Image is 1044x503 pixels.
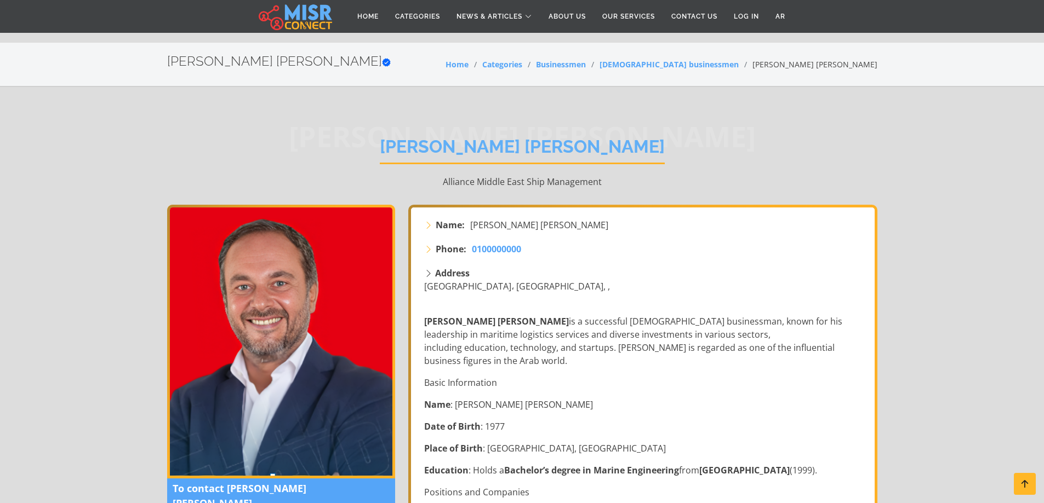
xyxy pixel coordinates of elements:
[504,464,679,476] strong: Bachelor’s degree in Marine Engineering
[424,420,864,433] p: : 1977
[436,218,465,232] strong: Name:
[424,442,864,455] p: : [GEOGRAPHIC_DATA], [GEOGRAPHIC_DATA]
[472,243,521,255] span: 0100000000
[448,6,540,27] a: News & Articles
[167,54,391,70] h2: [PERSON_NAME] [PERSON_NAME]
[767,6,794,27] a: AR
[482,59,522,70] a: Categories
[457,11,522,21] span: News & Articles
[424,485,864,499] p: Positions and Companies
[436,242,466,256] strong: Phone:
[600,59,739,70] a: [DEMOGRAPHIC_DATA] businessmen
[594,6,663,27] a: Our Services
[382,58,391,67] svg: Verified account
[739,59,877,70] li: [PERSON_NAME] [PERSON_NAME]
[424,442,483,454] strong: Place of Birth
[726,6,767,27] a: Log in
[424,464,469,476] strong: Education
[424,398,450,411] strong: Name
[470,218,608,232] span: [PERSON_NAME] [PERSON_NAME]
[424,398,864,411] p: : [PERSON_NAME] [PERSON_NAME]
[540,6,594,27] a: About Us
[167,175,877,188] p: Alliance Middle East Ship Management
[472,242,521,256] a: 0100000000
[536,59,586,70] a: Businessmen
[435,267,470,279] strong: Address
[424,315,864,367] p: is a successful [DEMOGRAPHIC_DATA] businessman, known for his leadership in maritime logistics se...
[259,3,332,30] img: main.misr_connect
[167,205,395,478] img: Ahmed Tarek Khalil
[663,6,726,27] a: Contact Us
[424,280,610,292] span: [GEOGRAPHIC_DATA]، [GEOGRAPHIC_DATA], ,
[424,315,569,327] strong: [PERSON_NAME] [PERSON_NAME]
[349,6,387,27] a: Home
[699,464,790,476] strong: [GEOGRAPHIC_DATA]
[446,59,469,70] a: Home
[424,420,481,432] strong: Date of Birth
[424,464,864,477] p: : Holds a from (1999).
[424,376,864,389] p: Basic Information
[380,136,665,164] h1: [PERSON_NAME] [PERSON_NAME]
[387,6,448,27] a: Categories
